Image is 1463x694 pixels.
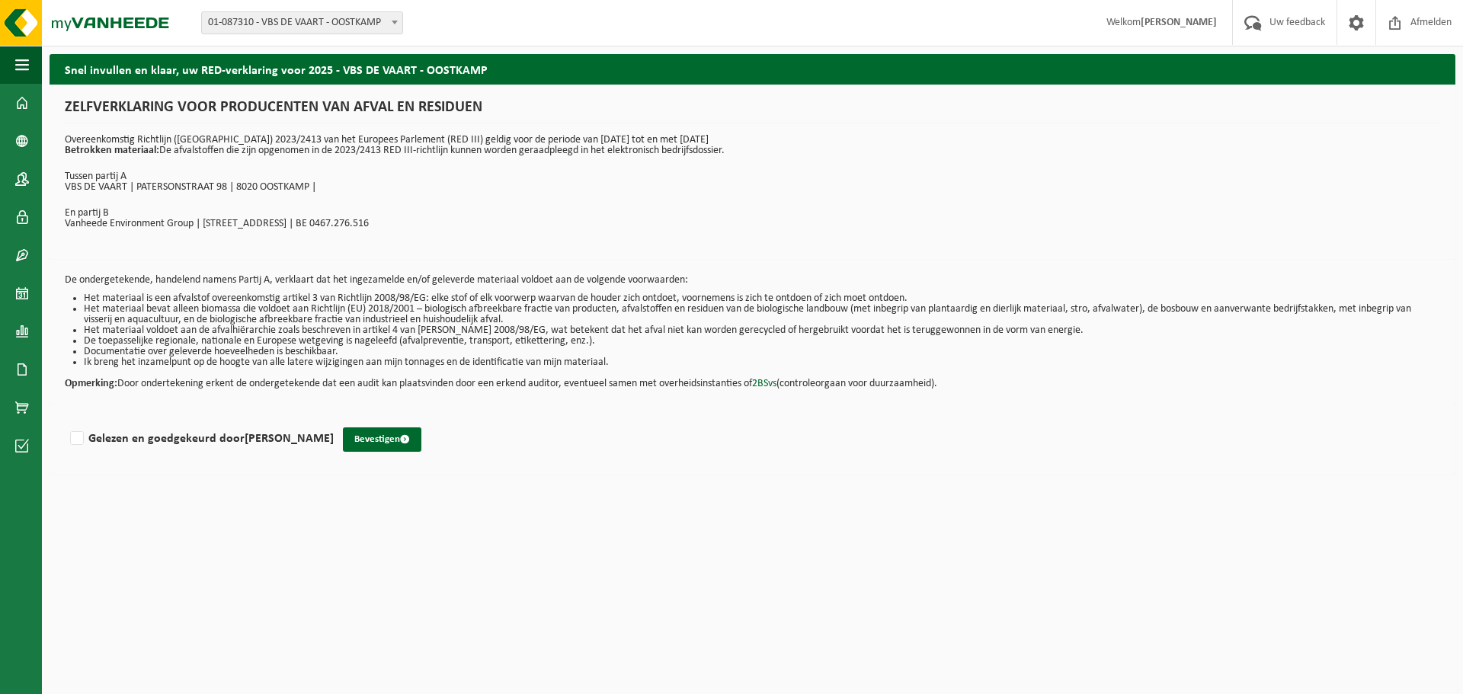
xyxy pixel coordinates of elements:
[65,378,117,389] strong: Opmerking:
[65,208,1440,219] p: En partij B
[84,325,1440,336] li: Het materiaal voldoet aan de afvalhiërarchie zoals beschreven in artikel 4 van [PERSON_NAME] 2008...
[65,171,1440,182] p: Tussen partij A
[752,378,776,389] a: 2BSvs
[67,427,334,450] label: Gelezen en goedgekeurd door
[84,347,1440,357] li: Documentatie over geleverde hoeveelheden is beschikbaar.
[50,54,1455,84] h2: Snel invullen en klaar, uw RED-verklaring voor 2025 - VBS DE VAART - OOSTKAMP
[65,135,1440,156] p: Overeenkomstig Richtlijn ([GEOGRAPHIC_DATA]) 2023/2413 van het Europees Parlement (RED III) geldi...
[245,433,334,445] strong: [PERSON_NAME]
[65,145,159,156] strong: Betrokken materiaal:
[84,336,1440,347] li: De toepasselijke regionale, nationale en Europese wetgeving is nageleefd (afvalpreventie, transpo...
[65,100,1440,123] h1: ZELFVERKLARING VOOR PRODUCENTEN VAN AFVAL EN RESIDUEN
[202,12,402,34] span: 01-087310 - VBS DE VAART - OOSTKAMP
[65,275,1440,286] p: De ondergetekende, handelend namens Partij A, verklaart dat het ingezamelde en/of geleverde mater...
[65,182,1440,193] p: VBS DE VAART | PATERSONSTRAAT 98 | 8020 OOSTKAMP |
[1141,17,1217,28] strong: [PERSON_NAME]
[65,219,1440,229] p: Vanheede Environment Group | [STREET_ADDRESS] | BE 0467.276.516
[65,368,1440,389] p: Door ondertekening erkent de ondergetekende dat een audit kan plaatsvinden door een erkend audito...
[84,304,1440,325] li: Het materiaal bevat alleen biomassa die voldoet aan Richtlijn (EU) 2018/2001 – biologisch afbreek...
[84,293,1440,304] li: Het materiaal is een afvalstof overeenkomstig artikel 3 van Richtlijn 2008/98/EG: elke stof of el...
[201,11,403,34] span: 01-087310 - VBS DE VAART - OOSTKAMP
[343,427,421,452] button: Bevestigen
[84,357,1440,368] li: Ik breng het inzamelpunt op de hoogte van alle latere wijzigingen aan mijn tonnages en de identif...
